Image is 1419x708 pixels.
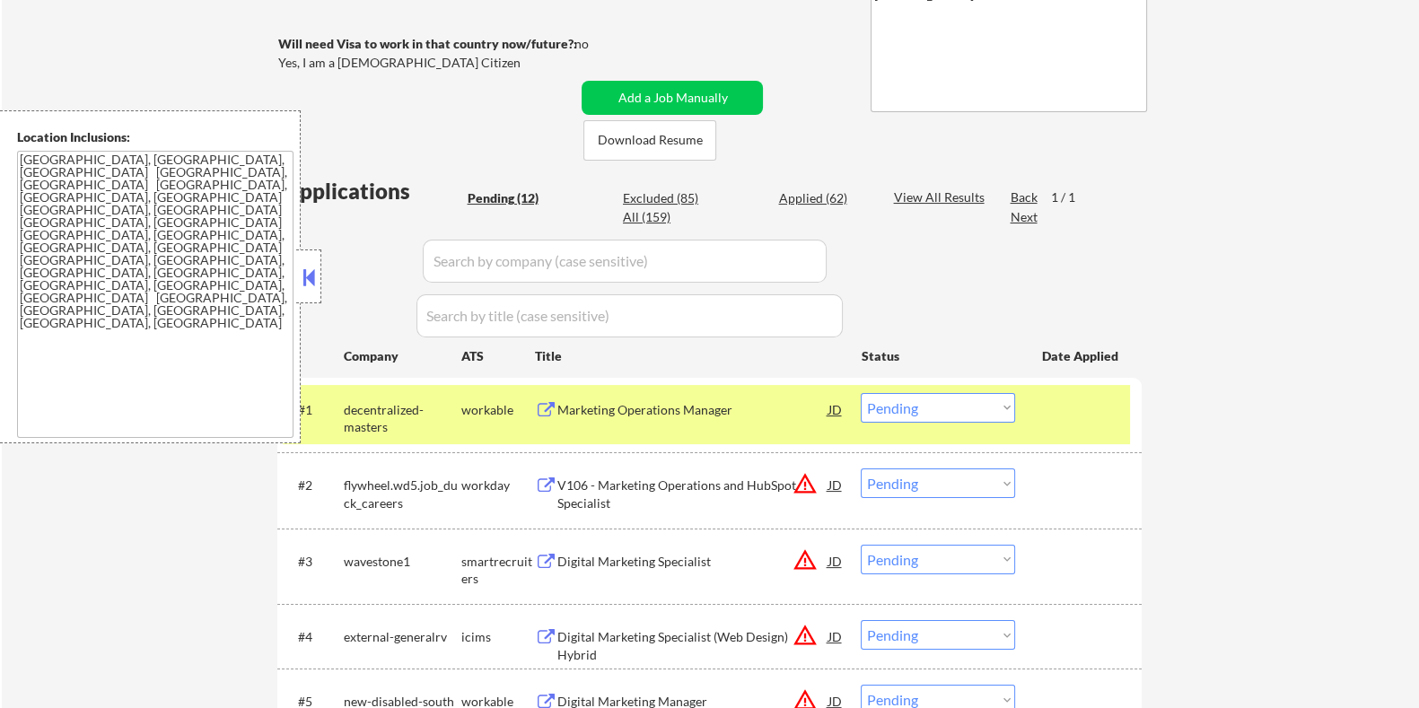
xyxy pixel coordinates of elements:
div: decentralized-masters [343,401,460,436]
div: no [574,35,625,53]
div: Yes, I am a [DEMOGRAPHIC_DATA] Citizen [277,54,581,72]
button: Add a Job Manually [582,81,763,115]
div: Excluded (85) [623,189,713,207]
div: Title [534,347,844,365]
div: workday [460,476,534,494]
button: Download Resume [583,120,716,161]
button: warning_amber [792,623,817,648]
div: JD [826,545,844,577]
div: Applications [283,180,460,202]
div: Back [1010,188,1038,206]
div: View All Results [893,188,989,206]
div: Digital Marketing Specialist [556,553,828,571]
strong: Will need Visa to work in that country now/future?: [277,36,576,51]
div: Marketing Operations Manager [556,401,828,419]
div: #3 [297,553,328,571]
div: 1 / 1 [1050,188,1091,206]
div: JD [826,468,844,501]
div: All (159) [623,208,713,226]
div: icims [460,628,534,646]
div: Next [1010,208,1038,226]
div: V106 - Marketing Operations and HubSpot Specialist [556,476,828,511]
div: Status [861,339,1015,371]
div: wavestone1 [343,553,460,571]
div: workable [460,401,534,419]
div: #2 [297,476,328,494]
button: warning_amber [792,547,817,573]
div: JD [826,393,844,425]
div: Company [343,347,460,365]
div: Pending (12) [467,189,556,207]
div: smartrecruiters [460,553,534,588]
div: Applied (62) [778,189,868,207]
div: Location Inclusions: [17,128,293,146]
input: Search by company (case sensitive) [423,240,827,283]
div: ATS [460,347,534,365]
button: warning_amber [792,471,817,496]
div: JD [826,620,844,652]
div: external-generalrv [343,628,460,646]
input: Search by title (case sensitive) [416,294,843,337]
div: Digital Marketing Specialist (Web Design) Hybrid [556,628,828,663]
div: #4 [297,628,328,646]
div: flywheel.wd5.job_duck_careers [343,476,460,511]
div: Date Applied [1041,347,1120,365]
